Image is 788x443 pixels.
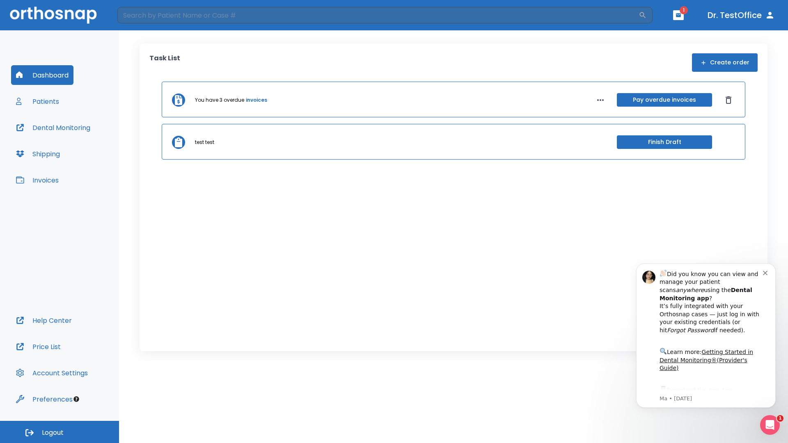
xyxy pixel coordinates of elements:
[11,337,66,356] button: Price List
[36,144,139,151] p: Message from Ma, sent 1w ago
[760,415,780,435] iframe: Intercom live chat
[11,311,77,330] button: Help Center
[42,428,64,437] span: Logout
[11,65,73,85] button: Dashboard
[624,251,788,421] iframe: Intercom notifications message
[11,118,95,137] button: Dental Monitoring
[11,389,78,409] button: Preferences
[73,395,80,403] div: Tooltip anchor
[149,53,180,72] p: Task List
[692,53,758,72] button: Create order
[617,135,712,149] button: Finish Draft
[195,139,214,146] p: test test
[195,96,244,104] p: You have 3 overdue
[11,144,65,164] button: Shipping
[777,415,783,422] span: 1
[139,18,146,24] button: Dismiss notification
[246,96,267,104] a: invoices
[617,93,712,107] button: Pay overdue invoices
[36,134,139,176] div: Download the app: | ​ Let us know if you need help getting started!
[117,7,639,23] input: Search by Patient Name or Case #
[680,6,688,14] span: 1
[11,170,64,190] button: Invoices
[10,7,97,23] img: Orthosnap
[704,8,778,23] button: Dr. TestOffice
[722,94,735,107] button: Dismiss
[11,363,93,383] button: Account Settings
[11,91,64,111] button: Patients
[36,136,109,151] a: App Store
